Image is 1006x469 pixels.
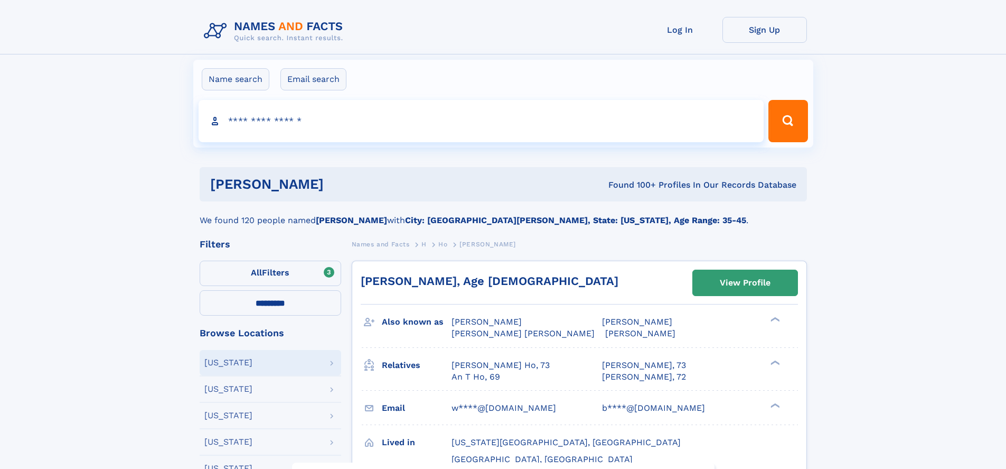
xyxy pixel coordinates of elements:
img: Logo Names and Facts [200,17,352,45]
label: Name search [202,68,269,90]
h3: Email [382,399,452,417]
div: Browse Locations [200,328,341,338]
div: Filters [200,240,341,249]
div: [US_STATE] [204,411,252,420]
div: We found 120 people named with . [200,201,807,227]
span: [PERSON_NAME] [PERSON_NAME] [452,328,595,338]
h3: Relatives [382,356,452,374]
button: Search Button [768,100,807,142]
a: Log In [638,17,722,43]
a: [PERSON_NAME], Age [DEMOGRAPHIC_DATA] [361,274,618,288]
div: ❯ [768,359,781,366]
a: View Profile [693,270,797,296]
div: [US_STATE] [204,438,252,446]
span: [PERSON_NAME] [605,328,675,338]
span: All [251,268,262,278]
h3: Also known as [382,313,452,331]
div: Found 100+ Profiles In Our Records Database [466,179,796,191]
span: [PERSON_NAME] [452,317,522,327]
div: [US_STATE] [204,358,252,367]
h1: [PERSON_NAME] [210,178,466,191]
div: ❯ [768,316,781,323]
a: [PERSON_NAME], 72 [602,371,686,383]
div: View Profile [720,271,770,295]
span: [GEOGRAPHIC_DATA], [GEOGRAPHIC_DATA] [452,454,633,464]
div: ❯ [768,402,781,409]
b: [PERSON_NAME] [316,215,387,225]
b: City: [GEOGRAPHIC_DATA][PERSON_NAME], State: [US_STATE], Age Range: 35-45 [405,215,746,225]
a: Sign Up [722,17,807,43]
a: An T Ho, 69 [452,371,500,383]
a: [PERSON_NAME] Ho, 73 [452,360,550,371]
a: H [421,237,427,251]
input: search input [199,100,764,142]
a: [PERSON_NAME], 73 [602,360,686,371]
label: Filters [200,261,341,286]
h3: Lived in [382,434,452,452]
span: [PERSON_NAME] [459,241,516,248]
span: [US_STATE][GEOGRAPHIC_DATA], [GEOGRAPHIC_DATA] [452,437,681,447]
span: H [421,241,427,248]
label: Email search [280,68,346,90]
span: [PERSON_NAME] [602,317,672,327]
span: Ho [438,241,447,248]
div: [US_STATE] [204,385,252,393]
a: Ho [438,237,447,251]
a: Names and Facts [352,237,410,251]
